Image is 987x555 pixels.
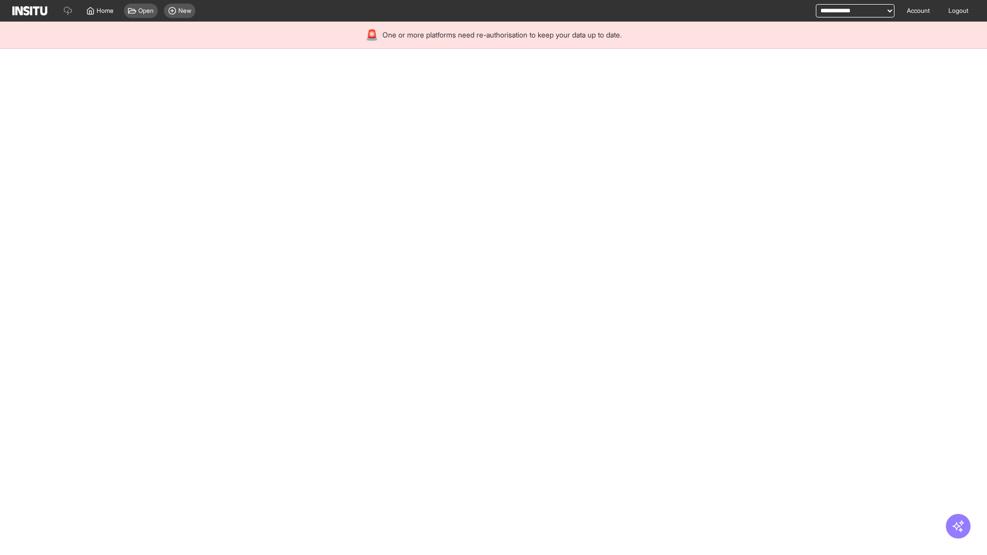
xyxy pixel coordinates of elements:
[138,7,154,15] span: Open
[382,30,622,40] span: One or more platforms need re-authorisation to keep your data up to date.
[12,6,47,15] img: Logo
[365,28,378,42] div: 🚨
[178,7,191,15] span: New
[97,7,114,15] span: Home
